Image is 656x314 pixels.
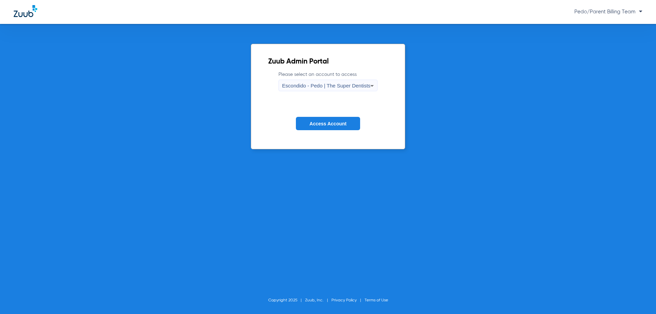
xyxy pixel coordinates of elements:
[296,117,360,130] button: Access Account
[268,297,305,304] li: Copyright 2025
[365,298,388,302] a: Terms of Use
[278,71,378,91] label: Please select an account to access
[282,83,371,88] span: Escondido - Pedo | The Super Dentists
[622,281,656,314] iframe: Chat Widget
[310,121,346,126] span: Access Account
[14,5,37,17] img: Zuub Logo
[574,9,642,14] span: Pedo/Parent Billing Team
[331,298,357,302] a: Privacy Policy
[305,297,331,304] li: Zuub, Inc.
[268,58,388,65] h2: Zuub Admin Portal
